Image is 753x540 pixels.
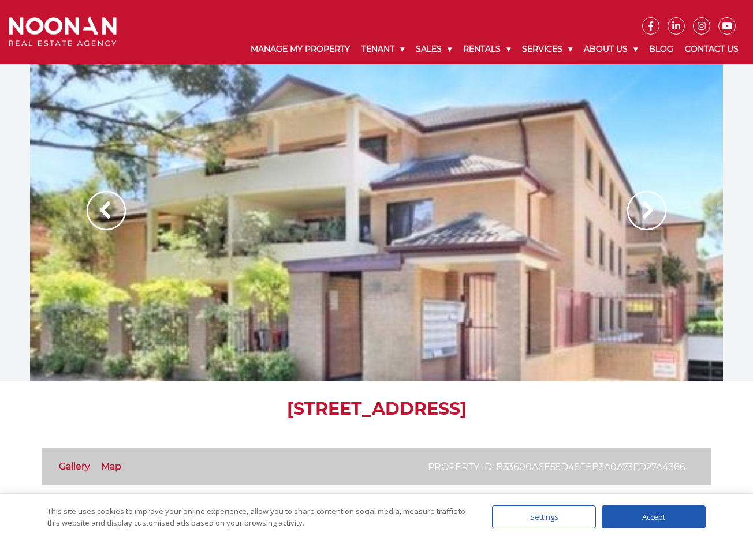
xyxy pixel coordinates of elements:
[59,461,90,472] a: Gallery
[428,460,685,474] p: Property ID: b33600a6e55d45feb3a0a73fd27a4366
[627,191,666,230] img: Arrow slider
[643,35,679,64] a: Blog
[245,35,356,64] a: Manage My Property
[516,35,578,64] a: Services
[602,505,706,528] div: Accept
[578,35,643,64] a: About Us
[457,35,516,64] a: Rentals
[101,461,121,472] a: Map
[42,399,711,419] h1: [STREET_ADDRESS]
[356,35,410,64] a: Tenant
[9,17,117,47] img: Noonan Real Estate Agency
[492,505,596,528] div: Settings
[47,505,469,528] div: This site uses cookies to improve your online experience, allow you to share content on social me...
[87,191,126,230] img: Arrow slider
[410,35,457,64] a: Sales
[679,35,744,64] a: Contact Us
